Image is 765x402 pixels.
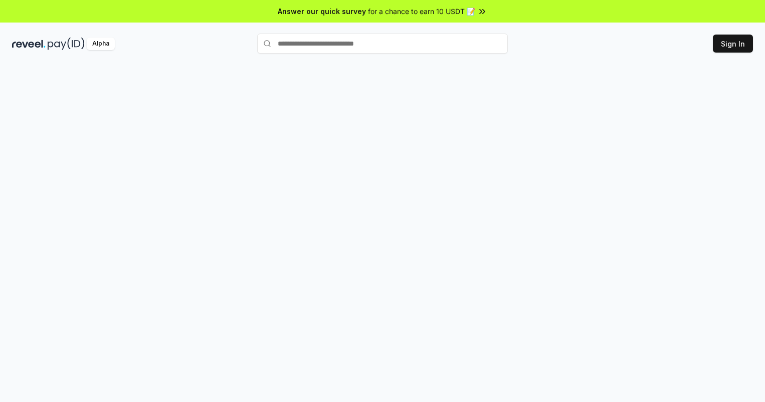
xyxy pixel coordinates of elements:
span: for a chance to earn 10 USDT 📝 [368,6,475,17]
button: Sign In [713,35,753,53]
img: reveel_dark [12,38,46,50]
img: pay_id [48,38,85,50]
span: Answer our quick survey [278,6,366,17]
div: Alpha [87,38,115,50]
